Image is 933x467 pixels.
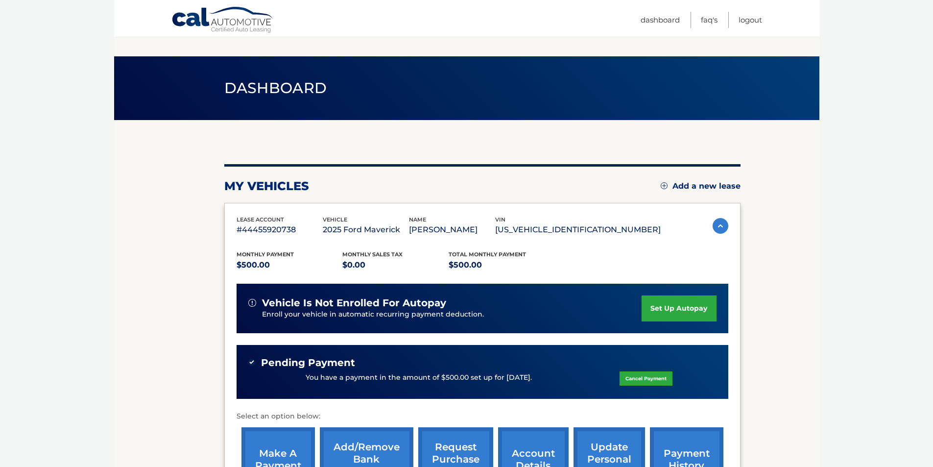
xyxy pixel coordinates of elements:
a: Logout [739,12,762,28]
span: Monthly sales Tax [342,251,403,258]
p: $500.00 [449,258,555,272]
span: lease account [237,216,284,223]
span: vin [495,216,505,223]
a: Cal Automotive [171,6,274,35]
span: name [409,216,426,223]
a: Cancel Payment [620,371,672,386]
p: Select an option below: [237,411,728,422]
p: #44455920738 [237,223,323,237]
p: $0.00 [342,258,449,272]
p: Enroll your vehicle in automatic recurring payment deduction. [262,309,642,320]
img: add.svg [661,182,668,189]
span: Pending Payment [261,357,355,369]
span: Monthly Payment [237,251,294,258]
p: You have a payment in the amount of $500.00 set up for [DATE]. [306,372,532,383]
a: Add a new lease [661,181,741,191]
h2: my vehicles [224,179,309,194]
img: check-green.svg [248,359,255,366]
span: Dashboard [224,79,327,97]
p: 2025 Ford Maverick [323,223,409,237]
span: vehicle [323,216,347,223]
p: $500.00 [237,258,343,272]
a: Dashboard [641,12,680,28]
a: set up autopay [642,295,716,321]
p: [US_VEHICLE_IDENTIFICATION_NUMBER] [495,223,661,237]
a: FAQ's [701,12,718,28]
span: vehicle is not enrolled for autopay [262,297,446,309]
img: alert-white.svg [248,299,256,307]
p: [PERSON_NAME] [409,223,495,237]
img: accordion-active.svg [713,218,728,234]
span: Total Monthly Payment [449,251,526,258]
